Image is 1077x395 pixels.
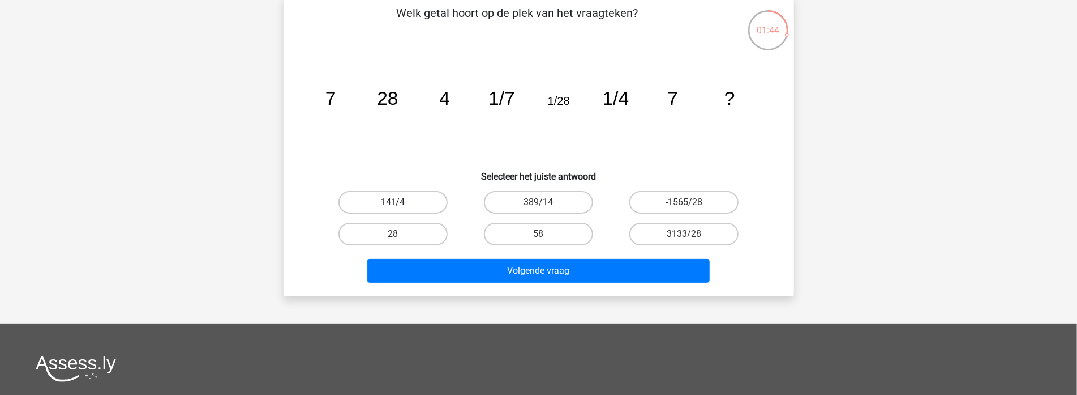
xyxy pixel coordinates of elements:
[667,88,678,109] tspan: 7
[602,88,629,109] tspan: 1/4
[747,9,789,37] div: 01:44
[302,5,733,39] p: Welk getal hoort op de plek van het vraagteken?
[629,191,739,214] label: -1565/28
[325,88,336,109] tspan: 7
[377,88,398,109] tspan: 28
[367,259,710,283] button: Volgende vraag
[547,95,569,107] tspan: 1/28
[724,88,735,109] tspan: ?
[338,191,448,214] label: 141/4
[484,191,593,214] label: 389/14
[629,223,739,245] label: 3133/28
[36,355,116,382] img: Assessly logo
[484,223,593,245] label: 58
[439,88,450,109] tspan: 4
[302,162,776,182] h6: Selecteer het juiste antwoord
[488,88,515,109] tspan: 1/7
[338,223,448,245] label: 28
